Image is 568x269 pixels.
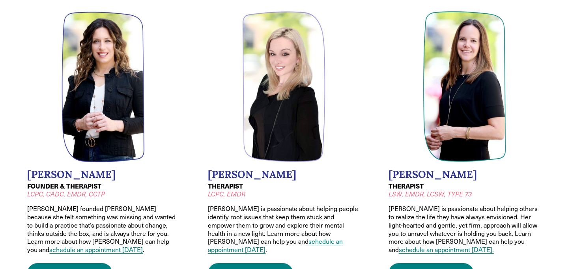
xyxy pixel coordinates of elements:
[208,190,245,198] em: LCPC, EMDR
[208,181,243,191] strong: THERAPIST
[389,181,424,191] strong: THERAPIST
[27,168,179,181] h2: [PERSON_NAME]
[27,190,105,198] em: LCPC, CADC, EMDR, CCTP
[208,237,343,254] a: schedule an appointment [DATE]
[27,205,179,254] p: [PERSON_NAME] founded [PERSON_NAME] because she felt something was missing and wanted to build a ...
[27,181,101,191] strong: FOUNDER & THERAPIST
[242,11,326,163] img: Headshot of Jessica Wilkiel, LCPC, EMDR. Meghan is a therapist at Ivy Lane Counseling.
[389,205,540,254] p: [PERSON_NAME] is passionate about helping others to realize the life they have always envisioned....
[208,168,360,181] h2: [PERSON_NAME]
[49,245,143,254] a: schedule an appointment [DATE]
[208,205,360,254] p: [PERSON_NAME] is passionate about helping people identify root issues that keep them stuck and em...
[62,11,145,163] img: Headshot of Wendy Pawelski, LCPC, CADC, EMDR, CCTP. Wendy is a founder oft Ivy Lane Counseling
[389,190,472,198] em: LSW, EMDR, LCSW, TYPE 73
[389,168,540,181] h2: [PERSON_NAME]
[423,11,506,163] img: Headshot of Jodi Kautz, LSW, EMDR, TYPE 73, LCSW. Jodi is a therapist at Ivy Lane Counseling.
[399,245,494,254] a: schedule an appointment [DATE].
